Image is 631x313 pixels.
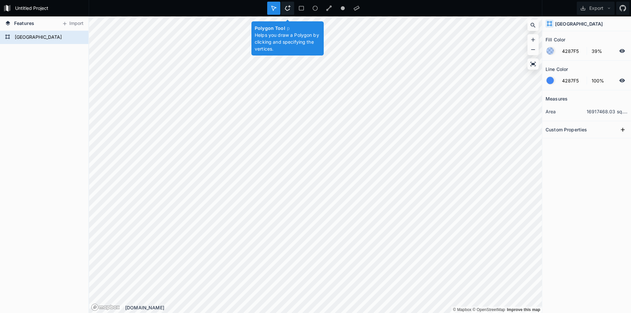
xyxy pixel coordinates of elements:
[473,307,505,312] a: OpenStreetMap
[546,64,568,74] h2: Line Color
[546,34,565,45] h2: Fill Color
[287,25,290,31] span: p
[546,94,568,104] h2: Measures
[555,20,603,27] h4: [GEOGRAPHIC_DATA]
[255,25,320,32] h4: Polygon Tool
[91,303,120,311] a: Mapbox logo
[14,20,34,27] span: Features
[255,32,320,52] p: Helps you draw a Polygon by clicking and specifying the vertices.
[546,124,587,135] h2: Custom Properties
[58,18,87,29] button: Import
[587,108,628,115] dd: 16917468.03 sq. km
[125,304,542,311] div: [DOMAIN_NAME]
[507,307,540,312] a: Map feedback
[453,307,471,312] a: Mapbox
[546,108,587,115] dt: area
[577,2,615,15] button: Export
